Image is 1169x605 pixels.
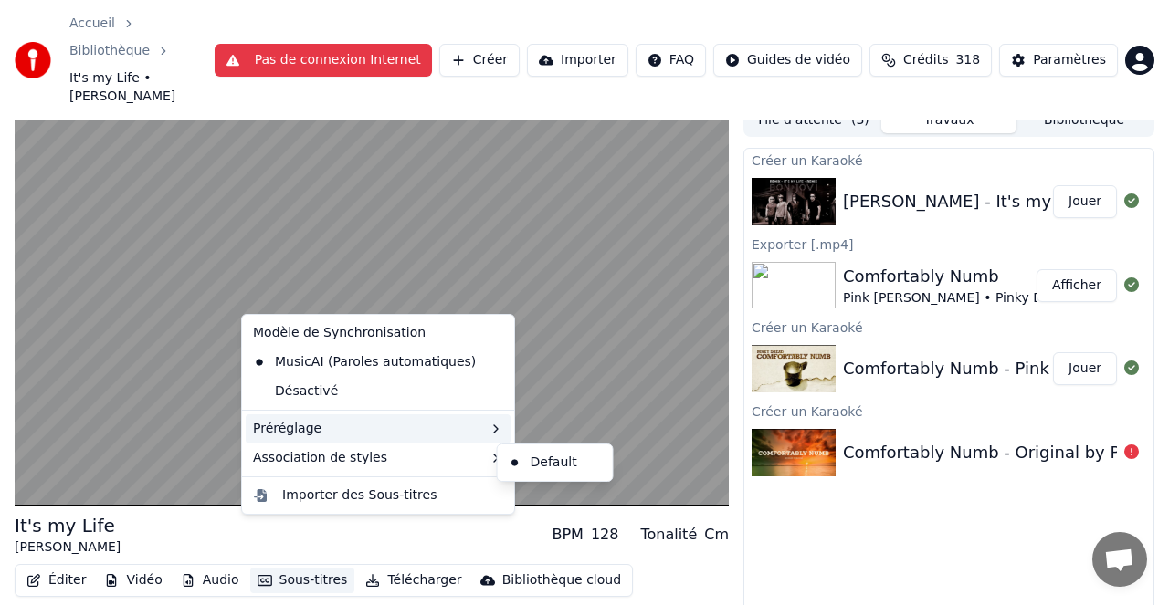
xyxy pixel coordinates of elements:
button: Afficher [1037,269,1117,302]
div: Exporter [.mp4] [744,233,1153,255]
div: Cm [704,524,729,546]
button: Importer [527,44,628,77]
button: Créer [439,44,520,77]
button: Pas de connexion Internet [215,44,432,77]
button: Jouer [1053,185,1117,218]
button: Crédits318 [869,44,992,77]
button: Audio [174,568,247,593]
div: Créer un Karaoké [744,400,1153,422]
div: Préréglage [246,414,511,443]
div: 128 [591,524,619,546]
div: Association de styles [246,443,511,473]
span: Crédits [903,51,948,69]
div: MusicAI (Paroles automatiques) [246,348,483,377]
button: FAQ [636,44,706,77]
span: ( 3 ) [851,111,869,130]
div: Default [501,448,609,477]
a: Accueil [69,15,115,33]
button: Travaux [881,107,1016,133]
div: Tonalité [640,524,697,546]
div: Pink [PERSON_NAME] • Pinky Dread [843,289,1071,308]
div: [PERSON_NAME] [15,538,121,557]
button: Guides de vidéo [713,44,862,77]
button: Paramètres [999,44,1118,77]
button: Télécharger [358,568,469,593]
div: Comfortably Numb [843,264,1071,289]
img: youka [15,42,51,78]
a: Bibliothèque [69,42,150,60]
div: Créer un Karaoké [744,149,1153,171]
button: Jouer [1053,352,1117,385]
div: Paramètres [1033,51,1106,69]
div: Modèle de Synchronisation [246,318,511,348]
div: Ouvrir le chat [1092,532,1147,587]
span: 318 [955,51,980,69]
span: It's my Life • [PERSON_NAME] [69,69,215,106]
button: Vidéo [97,568,169,593]
button: Bibliothèque [1016,107,1152,133]
div: BPM [552,524,583,546]
div: Désactivé [246,377,511,406]
nav: breadcrumb [69,15,215,106]
div: Créer un Karaoké [744,316,1153,338]
button: Sous-titres [250,568,355,593]
div: Bibliothèque cloud [502,571,621,589]
button: File d'attente [746,107,881,133]
div: Importer des Sous-titres [282,486,437,505]
button: Éditer [19,568,93,593]
div: It's my Life [15,513,121,538]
